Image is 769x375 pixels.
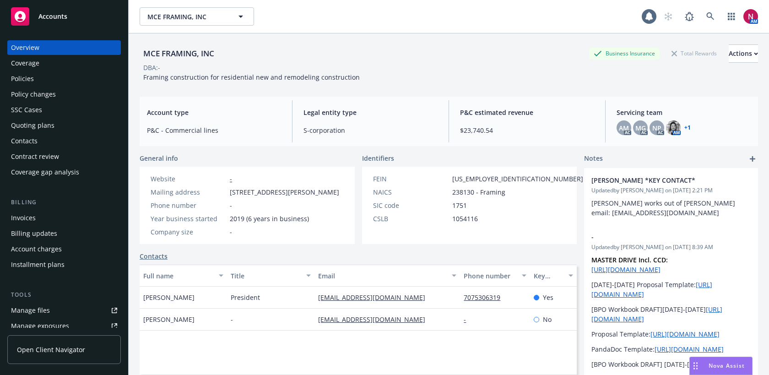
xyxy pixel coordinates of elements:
div: [PERSON_NAME] *KEY CONTACT*Updatedby [PERSON_NAME] on [DATE] 2:21 PM[PERSON_NAME] works out of [P... [584,168,758,225]
a: Overview [7,40,121,55]
div: DBA: - [143,63,160,72]
a: Coverage [7,56,121,71]
span: 238130 - Framing [452,187,505,197]
span: General info [140,153,178,163]
a: Contacts [7,134,121,148]
div: CSLB [373,214,449,223]
div: SIC code [373,201,449,210]
div: Tools [7,290,121,299]
div: Phone number [464,271,516,281]
a: 7075306319 [464,293,508,302]
p: PandaDoc Template: [591,344,751,354]
div: Contract review [11,149,59,164]
p: [BPO Workbook DRAFT] [DATE]-[DATE] [591,359,751,369]
span: P&C estimated revenue [460,108,594,117]
div: Full name [143,271,213,281]
p: Proposal Template: [591,329,751,339]
span: Open Client Navigator [17,345,85,354]
span: MG [635,123,646,133]
a: Contacts [140,251,168,261]
a: Policies [7,71,121,86]
a: Accounts [7,4,121,29]
span: [PERSON_NAME] works out of [PERSON_NAME] email: [EMAIL_ADDRESS][DOMAIN_NAME] [591,199,737,217]
span: Yes [543,293,553,302]
button: Phone number [460,265,530,287]
span: - [231,315,233,324]
span: Notes [584,153,603,164]
a: [EMAIL_ADDRESS][DOMAIN_NAME] [318,315,433,324]
div: NAICS [373,187,449,197]
button: Actions [729,44,758,63]
span: Updated by [PERSON_NAME] on [DATE] 2:21 PM [591,186,751,195]
div: SSC Cases [11,103,42,117]
span: P&C - Commercial lines [147,125,281,135]
span: Legal entity type [303,108,438,117]
p: [DATE]-[DATE] Proposal Template: [591,280,751,299]
div: Installment plans [11,257,65,272]
a: Account charges [7,242,121,256]
a: [URL][DOMAIN_NAME] [650,330,720,338]
span: Accounts [38,13,67,20]
button: MCE FRAMING, INC [140,7,254,26]
div: Contacts [11,134,38,148]
button: Key contact [530,265,577,287]
strong: MASTER DRIVE Incl. CCD: [591,255,668,264]
button: Nova Assist [689,357,753,375]
span: No [543,315,552,324]
a: Manage files [7,303,121,318]
span: Manage exposures [7,319,121,333]
div: Year business started [151,214,226,223]
a: Switch app [722,7,741,26]
a: Start snowing [659,7,677,26]
button: Title [227,265,314,287]
button: Email [314,265,460,287]
div: Invoices [11,211,36,225]
a: Report a Bug [680,7,699,26]
span: Nova Assist [709,362,745,370]
a: Coverage gap analysis [7,165,121,179]
div: MCE FRAMING, INC [140,48,218,60]
a: Quoting plans [7,118,121,133]
div: Email [318,271,446,281]
a: Search [701,7,720,26]
a: [URL][DOMAIN_NAME] [591,265,661,274]
a: +1 [684,125,691,130]
span: 1054116 [452,214,478,223]
span: President [231,293,260,302]
span: S-corporation [303,125,438,135]
a: [URL][DOMAIN_NAME] [655,345,724,353]
span: Account type [147,108,281,117]
div: Policies [11,71,34,86]
a: Installment plans [7,257,121,272]
span: AM [619,123,629,133]
a: Contract review [7,149,121,164]
span: [PERSON_NAME] *KEY CONTACT* [591,175,727,185]
a: add [747,153,758,164]
div: Website [151,174,226,184]
div: Manage files [11,303,50,318]
span: $23,740.54 [460,125,594,135]
span: Framing construction for residential new and remodeling construction [143,73,360,82]
span: NP [652,123,661,133]
a: [EMAIL_ADDRESS][DOMAIN_NAME] [318,293,433,302]
div: Coverage gap analysis [11,165,79,179]
div: Manage exposures [11,319,69,333]
div: Mailing address [151,187,226,197]
a: - [464,315,473,324]
div: Billing updates [11,226,57,241]
div: Drag to move [690,357,701,375]
a: Policy changes [7,87,121,102]
div: Total Rewards [667,48,721,59]
span: [PERSON_NAME] [143,315,195,324]
div: Key contact [534,271,563,281]
button: Full name [140,265,227,287]
div: Policy changes [11,87,56,102]
div: Phone number [151,201,226,210]
span: [US_EMPLOYER_IDENTIFICATION_NUMBER] [452,174,583,184]
span: 1751 [452,201,467,210]
a: - [230,174,232,183]
div: Quoting plans [11,118,54,133]
span: [PERSON_NAME] [143,293,195,302]
div: Coverage [11,56,39,71]
p: [BPO Workbook DRAFT][DATE]-[DATE] [591,304,751,324]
